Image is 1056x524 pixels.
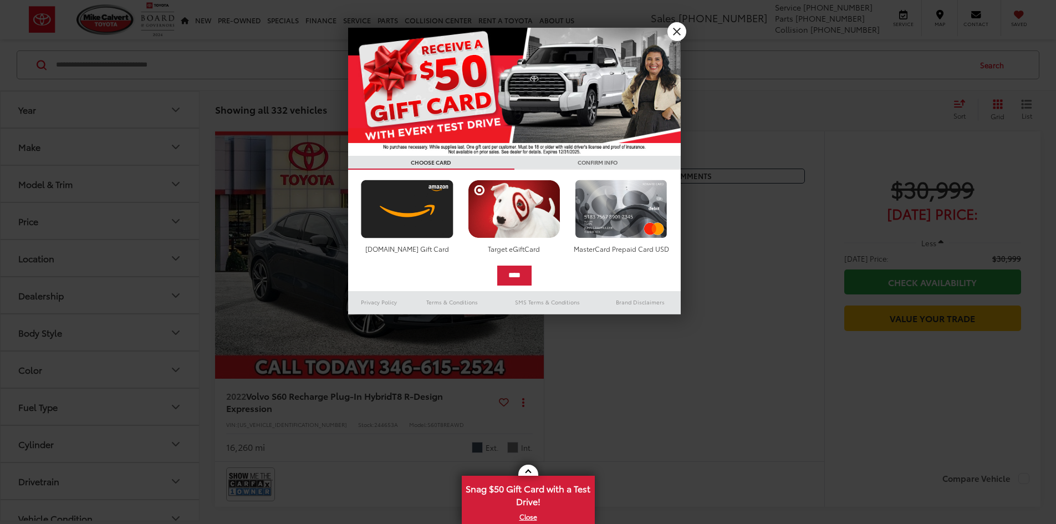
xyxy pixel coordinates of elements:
[572,180,670,238] img: mastercard.png
[348,28,681,156] img: 55838_top_625864.jpg
[358,244,456,253] div: [DOMAIN_NAME] Gift Card
[514,156,681,170] h3: CONFIRM INFO
[348,156,514,170] h3: CHOOSE CARD
[465,180,563,238] img: targetcard.png
[495,296,600,309] a: SMS Terms & Conditions
[410,296,494,309] a: Terms & Conditions
[572,244,670,253] div: MasterCard Prepaid Card USD
[348,296,410,309] a: Privacy Policy
[463,477,594,511] span: Snag $50 Gift Card with a Test Drive!
[600,296,681,309] a: Brand Disclaimers
[358,180,456,238] img: amazoncard.png
[465,244,563,253] div: Target eGiftCard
